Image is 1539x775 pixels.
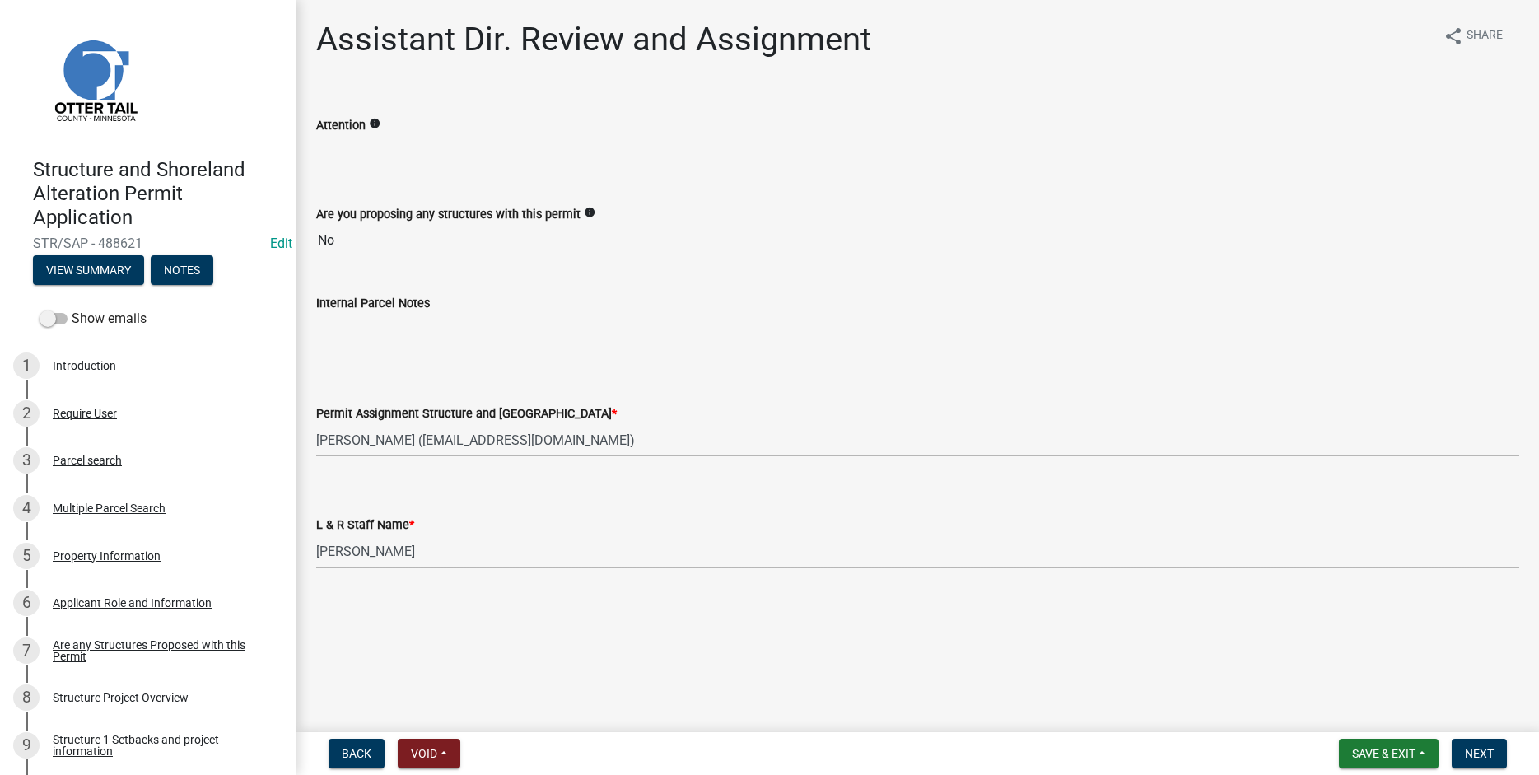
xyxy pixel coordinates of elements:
div: 6 [13,590,40,616]
button: Void [398,739,460,768]
label: Show emails [40,309,147,329]
div: Introduction [53,360,116,371]
div: 3 [13,447,40,474]
label: Internal Parcel Notes [316,298,430,310]
button: Save & Exit [1339,739,1439,768]
wm-modal-confirm: Edit Application Number [270,236,292,251]
i: info [584,207,595,218]
button: View Summary [33,255,144,285]
span: Save & Exit [1352,747,1415,760]
div: Multiple Parcel Search [53,502,166,514]
span: STR/SAP - 488621 [33,236,263,251]
span: Share [1467,26,1503,46]
a: Edit [270,236,292,251]
span: Back [342,747,371,760]
button: Next [1452,739,1507,768]
button: shareShare [1430,20,1516,52]
span: Next [1465,747,1494,760]
label: L & R Staff Name [316,520,414,531]
div: 8 [13,684,40,711]
label: Permit Assignment Structure and [GEOGRAPHIC_DATA] [316,409,617,420]
img: Otter Tail County, Minnesota [33,17,156,141]
div: 2 [13,400,40,427]
div: Structure 1 Setbacks and project information [53,734,270,757]
h4: Structure and Shoreland Alteration Permit Application [33,158,283,229]
div: 5 [13,543,40,569]
wm-modal-confirm: Notes [151,265,213,278]
div: 4 [13,495,40,521]
h1: Assistant Dir. Review and Assignment [316,20,871,59]
wm-modal-confirm: Summary [33,265,144,278]
div: Property Information [53,550,161,562]
i: info [369,118,380,129]
div: 7 [13,637,40,664]
div: Are any Structures Proposed with this Permit [53,639,270,662]
i: share [1443,26,1463,46]
div: 1 [13,352,40,379]
label: Attention [316,120,366,132]
div: Require User [53,408,117,419]
button: Notes [151,255,213,285]
button: Back [329,739,385,768]
div: Parcel search [53,455,122,466]
div: Applicant Role and Information [53,597,212,609]
label: Are you proposing any structures with this permit [316,209,581,221]
div: 9 [13,732,40,759]
div: Structure Project Overview [53,692,189,703]
span: Void [411,747,437,760]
